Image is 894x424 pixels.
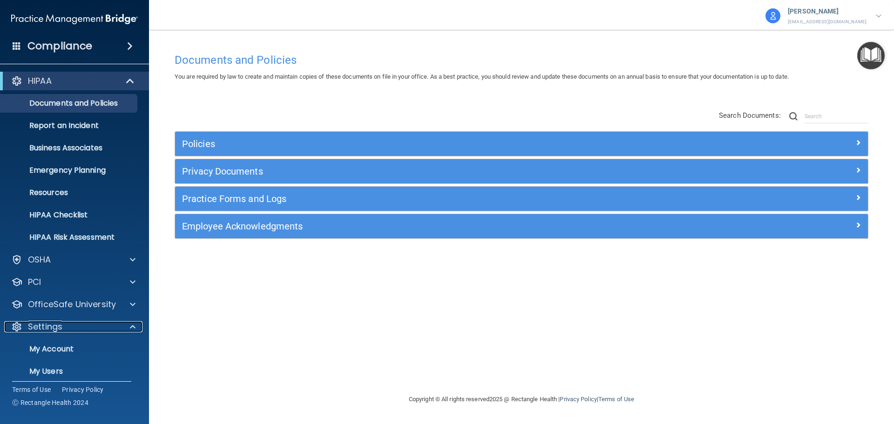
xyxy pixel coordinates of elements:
[175,73,789,80] span: You are required by law to create and maintain copies of these documents on file in your office. ...
[560,396,596,403] a: Privacy Policy
[28,276,41,288] p: PCI
[11,254,135,265] a: OSHA
[805,109,868,123] input: Search
[6,210,133,220] p: HIPAA Checklist
[28,321,62,332] p: Settings
[175,54,868,66] h4: Documents and Policies
[6,344,133,354] p: My Account
[11,10,138,28] img: PMB logo
[182,166,688,176] h5: Privacy Documents
[6,188,133,197] p: Resources
[182,164,861,179] a: Privacy Documents
[876,14,881,18] img: arrow-down.227dba2b.svg
[11,75,135,87] a: HIPAA
[6,121,133,130] p: Report an Incident
[28,254,51,265] p: OSHA
[28,299,116,310] p: OfficeSafe University
[12,385,51,394] a: Terms of Use
[11,321,135,332] a: Settings
[182,219,861,234] a: Employee Acknowledgments
[6,367,133,376] p: My Users
[788,18,867,26] p: [EMAIL_ADDRESS][DOMAIN_NAME]
[182,136,861,151] a: Policies
[719,111,781,120] span: Search Documents:
[857,42,885,69] button: Open Resource Center
[27,40,92,53] h4: Compliance
[6,99,133,108] p: Documents and Policies
[6,166,133,175] p: Emergency Planning
[788,6,867,18] p: [PERSON_NAME]
[765,8,780,23] img: avatar.17b06cb7.svg
[182,139,688,149] h5: Policies
[62,385,104,394] a: Privacy Policy
[11,299,135,310] a: OfficeSafe University
[789,112,798,121] img: ic-search.3b580494.png
[182,191,861,206] a: Practice Forms and Logs
[6,143,133,153] p: Business Associates
[12,398,88,407] span: Ⓒ Rectangle Health 2024
[733,358,883,395] iframe: Drift Widget Chat Controller
[11,276,135,288] a: PCI
[182,194,688,204] h5: Practice Forms and Logs
[6,233,133,242] p: HIPAA Risk Assessment
[182,221,688,231] h5: Employee Acknowledgments
[598,396,634,403] a: Terms of Use
[28,75,52,87] p: HIPAA
[352,384,691,414] div: Copyright © All rights reserved 2025 @ Rectangle Health | |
